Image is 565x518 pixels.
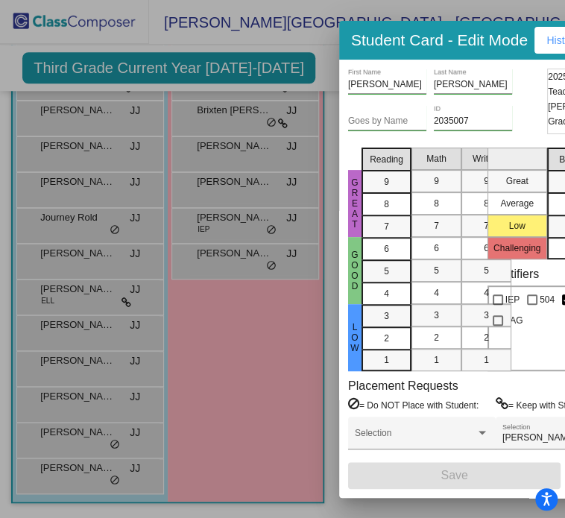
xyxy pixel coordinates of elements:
[384,332,389,345] span: 2
[426,152,446,165] span: Math
[348,116,426,127] input: goes by name
[370,153,403,166] span: Reading
[434,241,439,255] span: 6
[384,220,389,233] span: 7
[434,197,439,210] span: 8
[348,462,561,489] button: Save
[484,286,489,300] span: 4
[487,267,539,281] label: Identifiers
[505,291,520,309] span: IEP
[384,198,389,211] span: 8
[434,286,439,300] span: 4
[484,264,489,277] span: 5
[348,379,458,393] label: Placement Requests
[434,264,439,277] span: 5
[351,31,528,49] h3: Student Card - Edit Mode
[484,241,489,255] span: 6
[540,291,555,309] span: 504
[384,287,389,300] span: 4
[348,250,362,291] span: Good
[384,175,389,189] span: 9
[384,242,389,256] span: 6
[348,397,479,412] label: = Do NOT Place with Student:
[484,353,489,367] span: 1
[434,331,439,344] span: 2
[348,177,362,230] span: Great
[484,309,489,322] span: 3
[505,312,523,329] span: TAG
[434,174,439,188] span: 9
[434,219,439,233] span: 7
[384,309,389,323] span: 3
[434,309,439,322] span: 3
[473,152,500,165] span: Writing
[348,322,362,353] span: Low
[484,174,489,188] span: 9
[384,353,389,367] span: 1
[434,116,512,127] input: Enter ID
[434,353,439,367] span: 1
[441,469,467,481] span: Save
[484,197,489,210] span: 8
[384,265,389,278] span: 5
[484,219,489,233] span: 7
[484,331,489,344] span: 2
